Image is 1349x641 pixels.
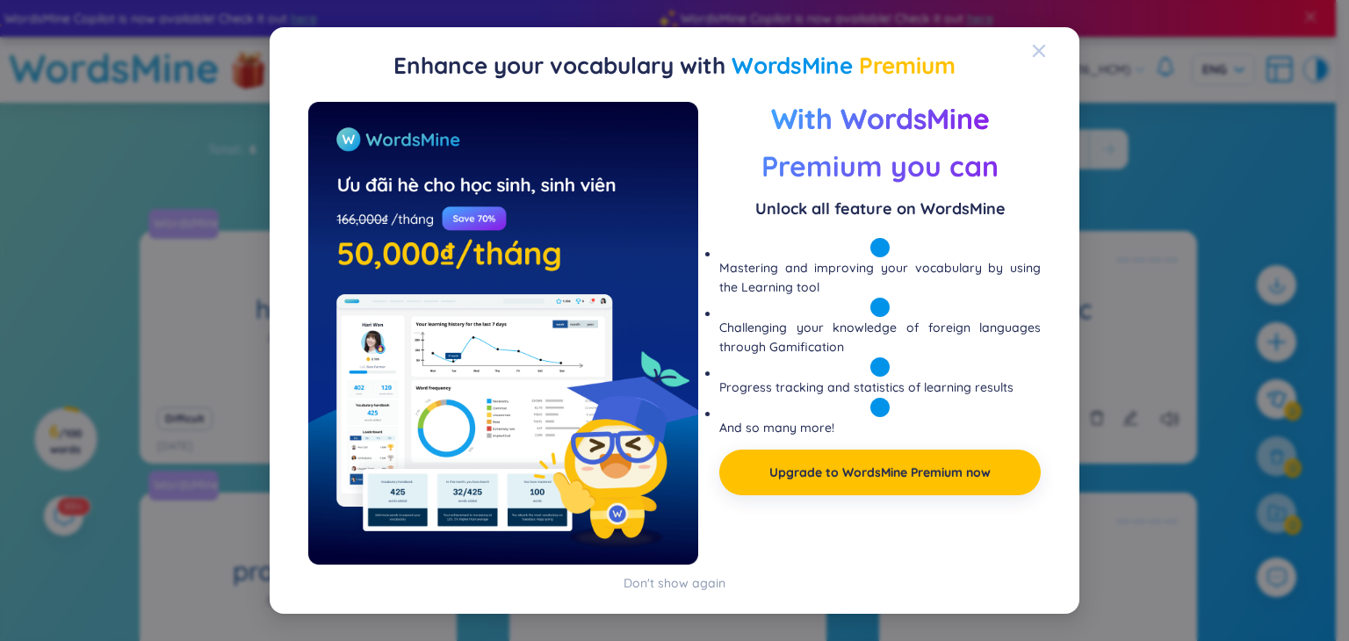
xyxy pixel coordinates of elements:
span: Premium [859,51,956,80]
button: Upgrade to WordsMine Premium now [719,450,1041,495]
span: Enhance your vocabulary with [393,51,725,80]
span: And so many more! [719,420,834,436]
span: Mastering and improving your vocabulary by using the Learning tool [719,260,1041,295]
span: Challenging your knowledge of foreign languages through Gamification [719,320,1041,355]
a: Upgrade to WordsMine Premium now [769,463,991,482]
span: WordsMine [732,51,853,80]
span: Unlock all feature on WordsMine [719,197,1041,221]
span: With WordsMine [771,102,990,135]
div: Don't show again [624,573,725,593]
button: Close [1032,27,1079,75]
span: Progress tracking and statistics of learning results [719,379,1014,395]
span: Premium you can [761,149,999,183]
